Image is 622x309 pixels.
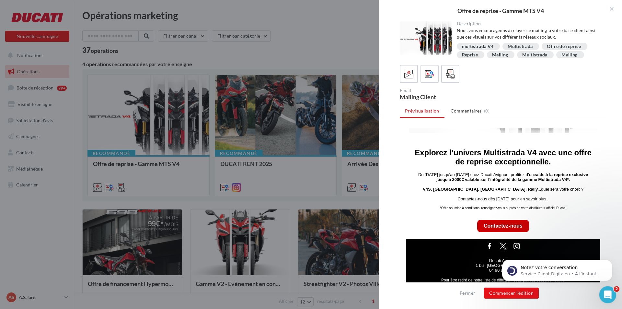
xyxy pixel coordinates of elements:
[492,246,622,291] iframe: Intercom notifications message
[11,44,196,53] p: Du [DATE] jusqu'au [DATE] chez Ducati Avignon, profitez d’une
[41,149,145,154] span: Pour être retiré de notre liste de diffusion, vous pouvez vous
[98,113,109,123] img: twitter
[547,44,581,49] div: Offre de reprise
[462,53,478,57] div: Reprise
[462,44,494,49] div: multistrada V4
[169,49,170,53] strong: .
[484,108,490,113] span: (0)
[15,20,192,38] strong: Explorez l’univers Multistrada V4 avec une offre de reprise exceptionnelle.
[492,53,508,57] div: Mailing
[89,139,118,144] span: 04 90 87 70 70
[389,8,612,14] div: Offre de reprise - Gamme MTS V4
[522,53,547,57] div: Multistrada
[599,286,616,303] iframe: Intercom live chat
[85,113,95,123] img: facebook
[561,53,577,57] div: Mailing
[145,149,165,154] a: désinscrire
[11,68,196,73] p: Contactez-nous dès [DATE] pour en savoir plus !
[112,113,122,123] img: instagram
[400,88,501,93] div: Email
[400,94,501,100] div: Mailing Client
[451,108,482,114] span: Commentaires
[84,95,123,101] a: Contactez-nous
[89,130,118,135] span: Ducati Avignon
[40,78,167,81] span: *Offre soumise à conditions, renseignez-vous auprès de votre distributeur officiel Ducati.
[76,135,131,139] span: 1 bis, [GEOGRAPHIC_DATA]
[457,21,602,26] div: Description
[457,289,478,297] button: Fermer
[37,44,188,53] strong: aide à la reprise exclusive jusqu'à 2000€ valable sur l'intégralité de la gamme Multistrada V4*
[484,288,539,299] button: Commencer l'édition
[11,58,196,63] p: quel sera votre choix ?
[508,44,533,49] div: Multistrada
[614,286,620,292] span: 2
[457,27,602,40] div: Nous vous encourageons à relayer ce mailing à votre base client ainsi que ces visuels sur vos dif...
[23,58,141,63] strong: V4S, [GEOGRAPHIC_DATA], [GEOGRAPHIC_DATA], Rally...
